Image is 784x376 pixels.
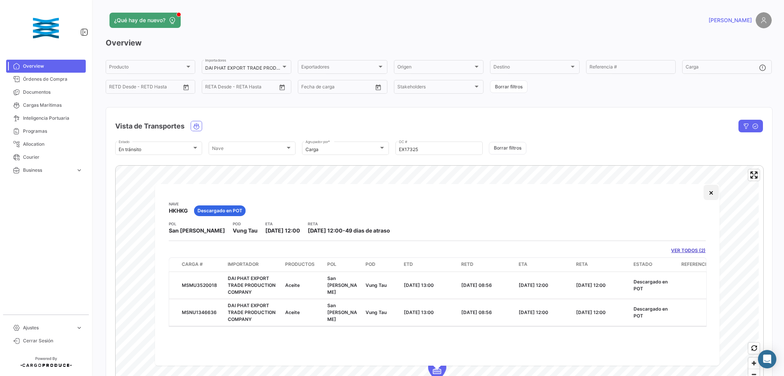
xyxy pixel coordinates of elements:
[114,16,165,24] span: ¿Qué hay de nuevo?
[228,303,276,322] span: DAI PHAT EXPORT TRADE PRODUCTION COMPANY
[709,16,752,24] span: [PERSON_NAME]
[6,60,86,73] a: Overview
[23,154,83,161] span: Courier
[397,85,473,91] span: Stakeholders
[233,227,258,234] span: Vung Tau
[308,221,390,227] app-card-info-title: RETA
[23,115,83,122] span: Inteligencia Portuaria
[634,306,668,319] span: Descargado en POT
[212,147,285,152] span: Nave
[363,258,401,272] datatable-header-cell: POD
[308,227,343,234] span: [DATE] 12:00
[205,65,319,71] mat-select-trigger: DAI PHAT EXPORT TRADE PRODUCTION COMPANY
[6,125,86,138] a: Programas
[461,261,474,268] span: RETD
[119,146,141,152] mat-select-trigger: En tránsito
[182,261,203,268] span: Carga #
[678,258,726,272] datatable-header-cell: Referencia
[519,261,528,268] span: ETA
[6,138,86,151] a: Allocation
[630,258,678,272] datatable-header-cell: Estado
[23,141,83,148] span: Allocation
[461,309,492,315] span: [DATE] 08:56
[372,81,384,93] button: Open calendar
[23,76,83,83] span: Órdenes de Compra
[6,151,86,164] a: Courier
[233,221,258,227] app-card-info-title: POD
[519,309,548,315] span: [DATE] 12:00
[23,63,83,70] span: Overview
[76,167,83,174] span: expand_more
[198,207,242,214] span: Descargado en POT
[366,261,376,268] span: POD
[634,261,652,268] span: Estado
[404,309,434,315] span: [DATE] 13:00
[285,309,300,315] span: Aceite
[401,258,458,272] datatable-header-cell: ETD
[748,358,759,369] button: Zoom in
[169,227,225,234] span: San [PERSON_NAME]
[301,85,315,91] input: Desde
[756,12,772,28] img: placeholder-user.png
[276,81,288,93] button: Open calendar
[109,85,123,91] input: Desde
[397,65,473,71] span: Origen
[225,258,282,272] datatable-header-cell: Importador
[681,261,710,268] span: Referencia
[169,201,188,207] app-card-info-title: Nave
[6,86,86,99] a: Documentos
[23,337,83,344] span: Cerrar Sesión
[224,85,258,91] input: Hasta
[285,282,300,288] span: Aceite
[404,261,413,268] span: ETD
[115,121,185,132] h4: Vista de Transportes
[345,227,390,234] span: 49 dias de atraso
[282,258,324,272] datatable-header-cell: Productos
[128,85,162,91] input: Hasta
[23,102,83,109] span: Cargas Marítimas
[320,85,354,91] input: Hasta
[366,282,387,288] span: Vung Tau
[205,85,219,91] input: Desde
[23,167,73,174] span: Business
[191,121,202,131] button: Ocean
[327,275,357,295] span: San [PERSON_NAME]
[516,258,573,272] datatable-header-cell: ETA
[109,13,181,28] button: ¿Qué hay de nuevo?
[461,282,492,288] span: [DATE] 08:56
[576,309,606,315] span: [DATE] 12:00
[180,81,192,93] button: Open calendar
[305,146,318,152] mat-select-trigger: Carga
[6,99,86,112] a: Cargas Marítimas
[23,128,83,135] span: Programas
[228,275,276,295] span: DAI PHAT EXPORT TRADE PRODUCTION COMPANY
[324,258,363,272] datatable-header-cell: POL
[23,324,73,331] span: Ajustes
[758,350,776,368] div: Abrir Intercom Messenger
[490,80,528,93] button: Borrar filtros
[27,9,65,47] img: customer_38.png
[458,258,516,272] datatable-header-cell: RETD
[76,324,83,331] span: expand_more
[182,309,222,316] div: MSNU1346636
[489,142,526,155] button: Borrar filtros
[109,65,185,71] span: Producto
[6,73,86,86] a: Órdenes de Compra
[576,261,588,268] span: RETA
[327,261,336,268] span: POL
[671,247,706,254] a: VER TODOS (2)
[573,258,630,272] datatable-header-cell: RETA
[285,261,315,268] span: Productos
[265,221,300,227] app-card-info-title: ETA
[703,185,719,200] button: Close popup
[519,282,548,288] span: [DATE] 12:00
[301,65,377,71] span: Exportadores
[748,169,759,181] button: Enter fullscreen
[366,309,387,315] span: Vung Tau
[179,258,225,272] datatable-header-cell: Carga #
[634,279,668,291] span: Descargado en POT
[182,282,222,289] div: MSMU3520018
[6,112,86,125] a: Inteligencia Portuaria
